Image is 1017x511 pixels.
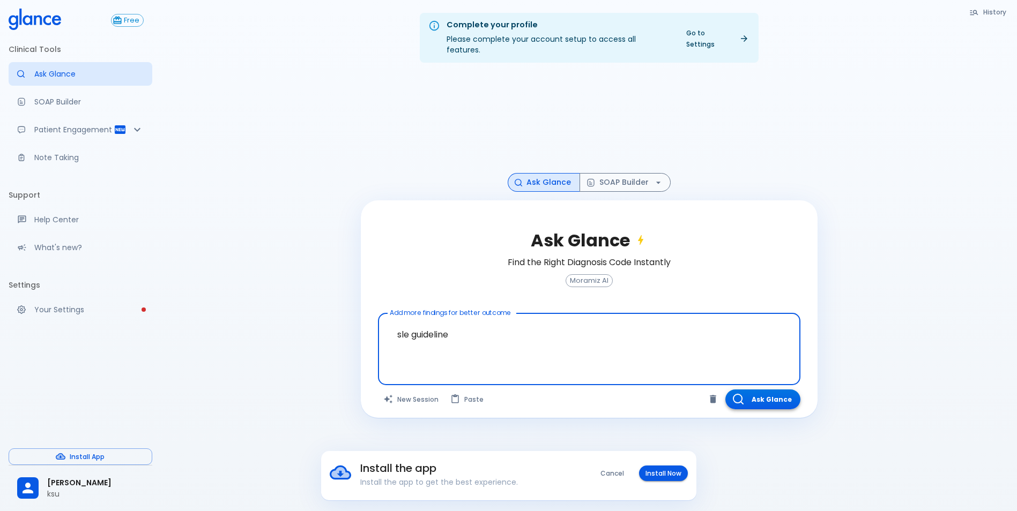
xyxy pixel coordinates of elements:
a: Get help from our support team [9,208,152,231]
div: Complete your profile [447,19,671,31]
div: Recent updates and feature releases [9,236,152,259]
li: Clinical Tools [9,36,152,62]
p: Note Taking [34,152,144,163]
div: Please complete your account setup to access all features. [447,16,671,59]
span: Moramiz AI [566,277,612,285]
p: Ask Glance [34,69,144,79]
a: Moramiz: Find ICD10AM codes instantly [9,62,152,86]
a: Advanced note-taking [9,146,152,169]
span: [PERSON_NAME] [47,477,144,489]
p: Install the app to get the best experience. [360,477,566,487]
a: Go to Settings [680,25,754,52]
button: History [964,4,1013,20]
p: Help Center [34,214,144,225]
p: Your Settings [34,304,144,315]
a: Docugen: Compose a clinical documentation in seconds [9,90,152,114]
button: Install Now [639,465,688,481]
h6: Find the Right Diagnosis Code Instantly [508,255,671,270]
p: What's new? [34,242,144,253]
button: Ask Glance [725,389,800,409]
button: Cancel [594,465,630,481]
label: Add more findings for better outcome [390,308,511,317]
a: Click to view or change your subscription [111,14,152,27]
div: Patient Reports & Referrals [9,118,152,141]
button: Clear [705,391,721,407]
textarea: sle guideline [385,318,793,364]
button: Install App [9,448,152,465]
a: Please complete account setup [9,298,152,321]
h6: Install the app [360,460,566,477]
button: SOAP Builder [580,173,671,192]
li: Support [9,182,152,208]
button: Paste from clipboard [445,389,490,409]
h2: Ask Glance [531,230,647,251]
p: ksu [47,489,144,499]
span: Free [120,17,143,25]
button: Free [111,14,144,27]
p: SOAP Builder [34,96,144,107]
li: Settings [9,272,152,298]
button: Clears all inputs and results. [378,389,445,409]
button: Ask Glance [508,173,580,192]
div: [PERSON_NAME]ksu [9,470,152,507]
p: Patient Engagement [34,124,114,135]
